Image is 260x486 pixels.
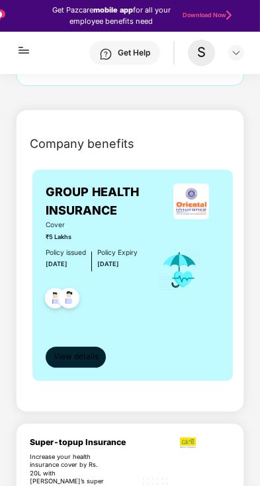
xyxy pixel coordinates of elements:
[97,260,119,267] span: [DATE]
[46,347,106,368] button: View details
[16,32,32,58] img: hamburger
[99,48,112,61] img: svg+xml;base64,PHN2ZyBpZD0iSGVscC0zMngzMiIgeG1sbnM9Imh0dHA6Ly93d3cudzMub3JnLzIwMDAvc3ZnIiB3aWR0aD...
[180,437,196,448] img: b5dec4f62d2307b9de63beb79f102df3.png
[46,248,86,258] div: Policy issued
[93,5,133,15] strong: mobile app
[53,284,85,316] img: svg+xml;base64,PHN2ZyB4bWxucz0iaHR0cDovL3d3dy53My5vcmcvMjAwMC9zdmciIHdpZHRoPSI0OC45NDMiIGhlaWdodD...
[188,40,215,65] div: S
[118,48,150,58] div: Get Help
[173,184,209,219] img: insurerLogo
[46,260,67,267] span: [DATE]
[226,9,232,21] img: Stroke
[39,284,71,316] img: svg+xml;base64,PHN2ZyB4bWxucz0iaHR0cDovL3d3dy53My5vcmcvMjAwMC9zdmciIHdpZHRoPSI0OC45NDMiIGhlaWdodD...
[231,48,241,58] img: svg+xml;base64,PHN2ZyBpZD0iRHJvcGRvd24tMzJ4MzIiIHhtbG5zPSJodHRwOi8vd3d3LnczLm9yZy8yMDAwL3N2ZyIgd2...
[54,351,99,363] span: View details
[46,220,138,230] span: Cover
[30,437,163,447] div: Super-topup Insurance
[158,248,201,292] img: icon
[30,135,134,153] span: Company benefits
[46,232,138,242] span: ₹5 Lakhs
[46,183,162,221] span: GROUP HEALTH INSURANCE
[47,5,176,28] div: Get Pazcare for all your employee benefits need
[97,248,138,258] div: Policy Expiry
